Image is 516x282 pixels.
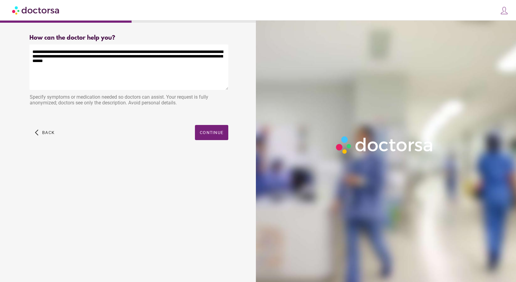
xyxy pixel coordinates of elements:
img: Logo-Doctorsa-trans-White-partial-flat.png [333,133,436,156]
img: Doctorsa.com [12,3,60,17]
div: How can the doctor help you? [29,34,228,41]
span: Back [42,130,55,135]
div: Specify symptoms or medication needed so doctors can assist. Your request is fully anonymized; do... [29,91,228,110]
button: Continue [195,125,228,140]
span: Continue [200,130,223,135]
button: arrow_back_ios Back [32,125,57,140]
img: icons8-customer-100.png [500,6,508,15]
